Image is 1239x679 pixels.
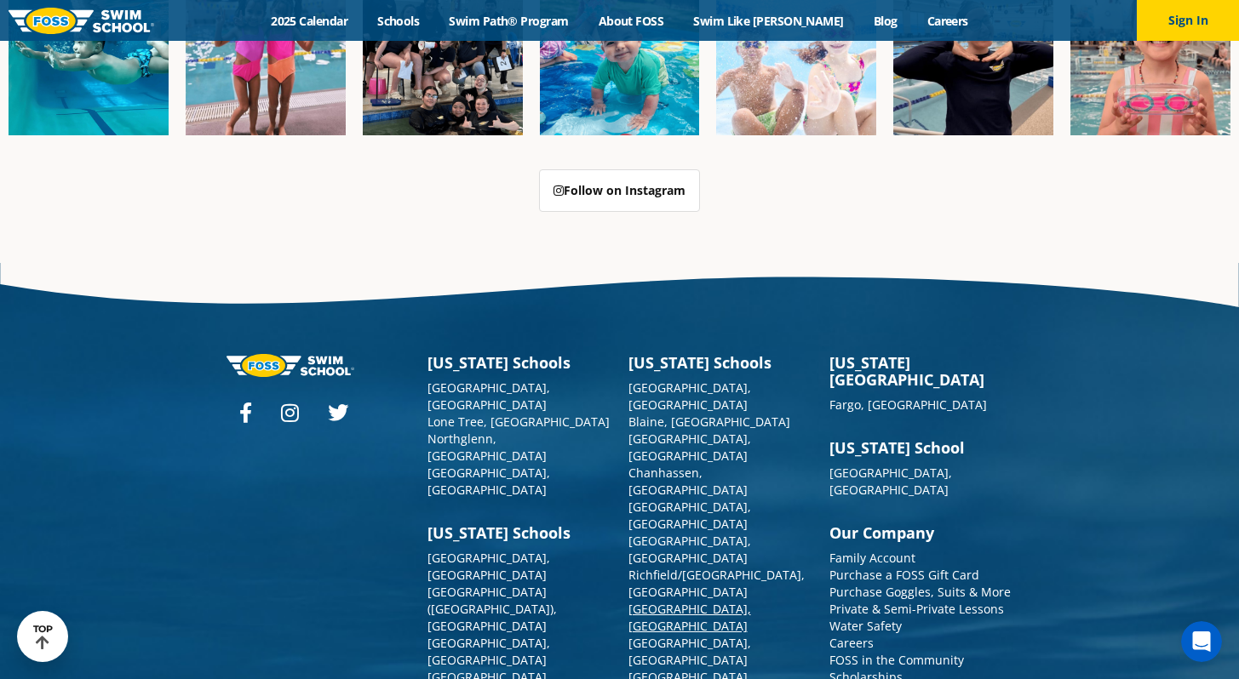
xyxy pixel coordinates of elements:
[427,379,550,413] a: [GEOGRAPHIC_DATA], [GEOGRAPHIC_DATA]
[256,13,363,29] a: 2025 Calendar
[427,465,550,498] a: [GEOGRAPHIC_DATA], [GEOGRAPHIC_DATA]
[628,414,790,430] a: Blaine, [GEOGRAPHIC_DATA]
[427,524,611,541] h3: [US_STATE] Schools
[363,13,434,29] a: Schools
[829,550,915,566] a: Family Account
[628,567,805,600] a: Richfield/[GEOGRAPHIC_DATA], [GEOGRAPHIC_DATA]
[628,431,751,464] a: [GEOGRAPHIC_DATA], [GEOGRAPHIC_DATA]
[829,354,1013,388] h3: [US_STATE][GEOGRAPHIC_DATA]
[912,13,983,29] a: Careers
[427,354,611,371] h3: [US_STATE] Schools
[628,533,751,566] a: [GEOGRAPHIC_DATA], [GEOGRAPHIC_DATA]
[628,379,751,413] a: [GEOGRAPHIC_DATA], [GEOGRAPHIC_DATA]
[829,439,1013,456] h3: [US_STATE] School
[858,13,912,29] a: Blog
[829,601,1004,617] a: Private & Semi-Private Lessons
[227,354,354,377] img: Foss-logo-horizontal-white.svg
[628,465,748,498] a: Chanhassen, [GEOGRAPHIC_DATA]
[427,550,550,583] a: [GEOGRAPHIC_DATA], [GEOGRAPHIC_DATA]
[427,414,610,430] a: Lone Tree, [GEOGRAPHIC_DATA]
[829,652,964,668] a: FOSS in the Community
[434,13,583,29] a: Swim Path® Program
[583,13,679,29] a: About FOSS
[427,635,550,668] a: [GEOGRAPHIC_DATA], [GEOGRAPHIC_DATA]
[829,567,979,583] a: Purchase a FOSS Gift Card
[829,524,1013,541] h3: Our Company
[9,8,154,34] img: FOSS Swim School Logo
[829,465,952,498] a: [GEOGRAPHIC_DATA], [GEOGRAPHIC_DATA]
[427,431,547,464] a: Northglenn, [GEOGRAPHIC_DATA]
[33,624,53,650] div: TOP
[628,354,812,371] h3: [US_STATE] Schools
[539,169,700,212] a: Follow on Instagram
[628,499,751,532] a: [GEOGRAPHIC_DATA], [GEOGRAPHIC_DATA]
[1181,621,1222,662] iframe: Intercom live chat
[829,397,987,413] a: Fargo, [GEOGRAPHIC_DATA]
[829,584,1011,600] a: Purchase Goggles, Suits & More
[829,618,902,634] a: Water Safety
[679,13,859,29] a: Swim Like [PERSON_NAME]
[829,635,874,651] a: Careers
[628,601,751,634] a: [GEOGRAPHIC_DATA], [GEOGRAPHIC_DATA]
[628,635,751,668] a: [GEOGRAPHIC_DATA], [GEOGRAPHIC_DATA]
[427,584,557,634] a: [GEOGRAPHIC_DATA] ([GEOGRAPHIC_DATA]), [GEOGRAPHIC_DATA]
